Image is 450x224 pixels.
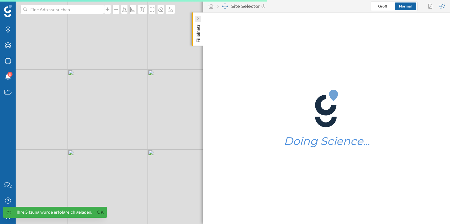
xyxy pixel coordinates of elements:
div: Site Selector [217,3,265,9]
img: dashboards-manager.svg [222,3,228,9]
span: Support [13,4,36,10]
a: Ok [95,209,105,216]
p: Filialnetz [195,22,201,42]
div: Ihre Sitzung wurde erfolgreich geladen. [17,209,92,215]
img: Geoblink Logo [4,5,12,17]
span: 8 [9,71,11,77]
span: Groß [378,4,387,8]
span: Normal [399,4,412,8]
h1: Doing Science... [284,135,370,147]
